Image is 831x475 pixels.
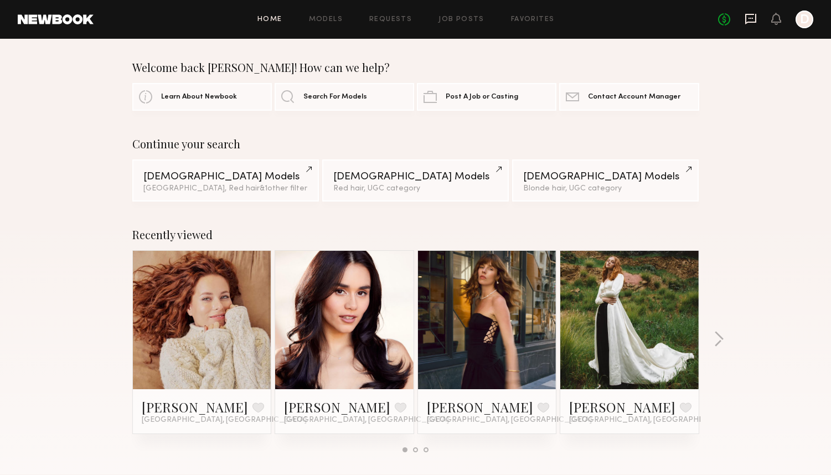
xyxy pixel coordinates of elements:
span: Contact Account Manager [588,94,680,101]
div: [DEMOGRAPHIC_DATA] Models [333,172,498,182]
div: Red hair, UGC category [333,185,498,193]
a: Models [309,16,343,23]
div: [DEMOGRAPHIC_DATA] Models [143,172,308,182]
div: Blonde hair, UGC category [523,185,688,193]
a: Home [257,16,282,23]
a: [PERSON_NAME] [142,398,248,416]
a: Contact Account Manager [559,83,699,111]
a: Learn About Newbook [132,83,272,111]
a: [DEMOGRAPHIC_DATA] Models[GEOGRAPHIC_DATA], Red hair&1other filter [132,159,319,202]
span: [GEOGRAPHIC_DATA], [GEOGRAPHIC_DATA] [427,416,592,425]
a: Favorites [511,16,555,23]
a: [DEMOGRAPHIC_DATA] ModelsRed hair, UGC category [322,159,509,202]
span: Search For Models [303,94,367,101]
span: [GEOGRAPHIC_DATA], [GEOGRAPHIC_DATA] [569,416,734,425]
a: [PERSON_NAME] [569,398,675,416]
a: Requests [369,16,412,23]
div: Welcome back [PERSON_NAME]! How can we help? [132,61,699,74]
span: [GEOGRAPHIC_DATA], [GEOGRAPHIC_DATA] [142,416,307,425]
span: Post A Job or Casting [446,94,518,101]
div: Recently viewed [132,228,699,241]
a: [DEMOGRAPHIC_DATA] ModelsBlonde hair, UGC category [512,159,699,202]
a: [PERSON_NAME] [284,398,390,416]
a: Job Posts [438,16,484,23]
a: [PERSON_NAME] [427,398,533,416]
span: Learn About Newbook [161,94,237,101]
span: & 1 other filter [260,185,307,192]
span: [GEOGRAPHIC_DATA], [GEOGRAPHIC_DATA] [284,416,449,425]
a: Search For Models [275,83,414,111]
div: Continue your search [132,137,699,151]
div: [DEMOGRAPHIC_DATA] Models [523,172,688,182]
a: D [796,11,813,28]
div: [GEOGRAPHIC_DATA], Red hair [143,185,308,193]
a: Post A Job or Casting [417,83,556,111]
